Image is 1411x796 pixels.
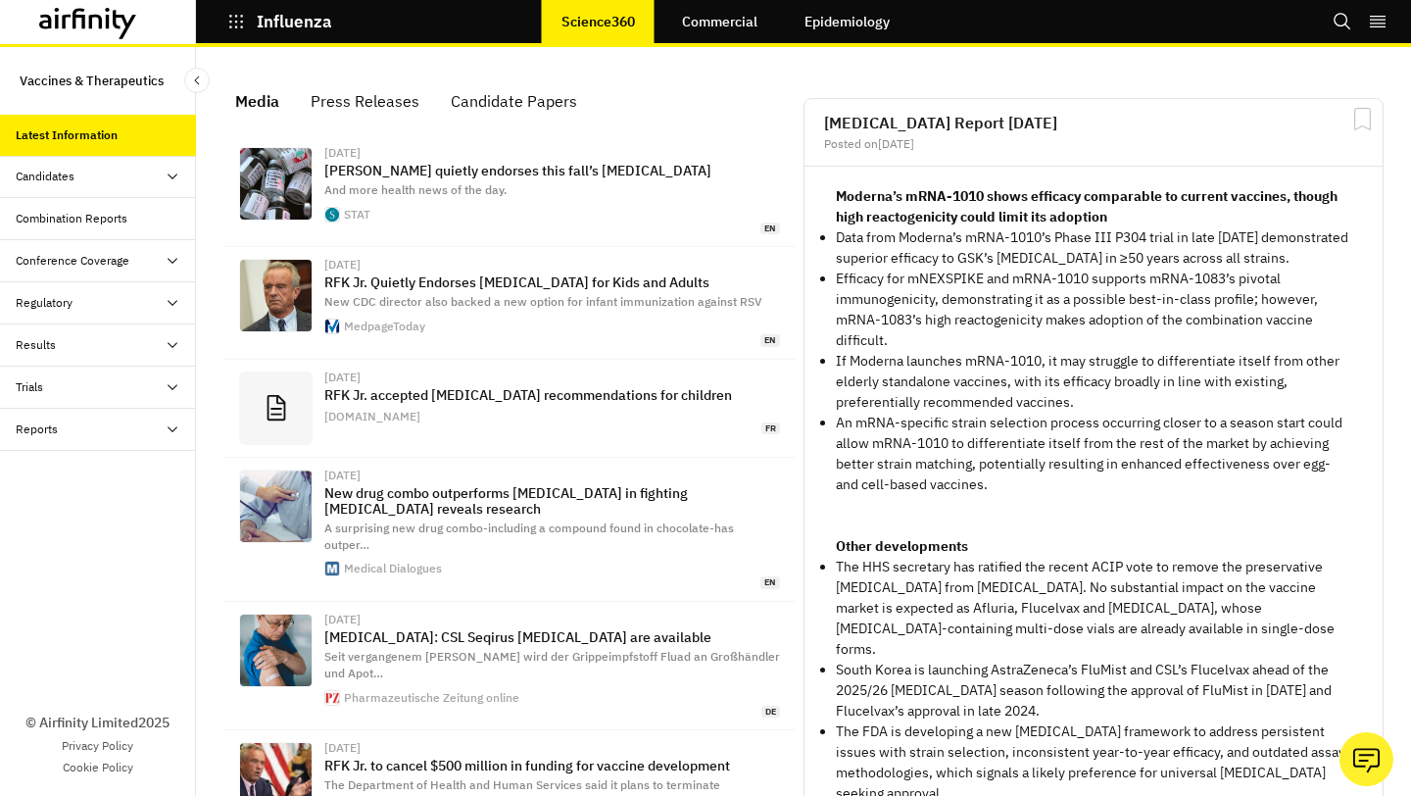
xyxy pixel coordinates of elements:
[344,321,425,332] div: MedpageToday
[324,387,780,403] p: RFK Jr. accepted [MEDICAL_DATA] recommendations for children
[344,692,519,704] div: Pharmazeutische Zeitung online
[223,602,796,730] a: [DATE][MEDICAL_DATA]: CSL Seqirus [MEDICAL_DATA] are availableSeit vergangenem [PERSON_NAME] wird...
[760,334,780,347] span: en
[324,521,734,552] span: A surprising new drug combo-including a compound found in chocolate-has outper …
[325,320,339,333] img: favicon.svg
[1339,732,1393,786] button: Ask our analysts
[324,649,780,680] span: Seit vergangenem [PERSON_NAME] wird der Grippeimpfstoff Fluad an Großhändler und Apot …
[223,360,796,458] a: [DATE]RFK Jr. accepted [MEDICAL_DATA] recommendations for children[DOMAIN_NAME]fr
[20,63,164,99] p: Vaccines & Therapeutics
[324,294,762,309] span: New CDC director also backed a new option for infant immunization against RSV
[324,758,780,773] p: RFK Jr. to cancel $500 million in funding for vaccine development
[824,115,1363,130] h2: [MEDICAL_DATA] Report [DATE]
[325,562,339,575] img: favicon.ico
[324,470,780,481] div: [DATE]
[324,182,507,197] span: And more health news of the day.
[223,458,796,602] a: [DATE]New drug combo outperforms [MEDICAL_DATA] in fighting [MEDICAL_DATA] reveals researchA surp...
[324,411,420,423] div: [DOMAIN_NAME]
[561,14,635,29] p: Science360
[324,629,780,645] p: [MEDICAL_DATA]: CSL Seqirus [MEDICAL_DATA] are available
[240,260,312,331] img: 116880.jpg
[324,163,780,178] p: [PERSON_NAME] quietly endorses this fall’s [MEDICAL_DATA]
[16,252,129,270] div: Conference Coverage
[16,421,58,438] div: Reports
[824,138,1363,150] div: Posted on [DATE]
[324,274,780,290] p: RFK Jr. Quietly Endorses [MEDICAL_DATA] for Kids and Adults
[325,691,339,705] img: apple-touch-icon-pz.png
[836,227,1351,269] p: Data from Moderna’s mRNA-1010’s Phase III P304 trial in late [DATE] demonstrated superior efficac...
[451,86,577,116] div: Candidate Papers
[16,126,118,144] div: Latest Information
[240,148,312,220] img: GettyImages-91345087-1024x576.jpg
[223,135,796,247] a: [DATE][PERSON_NAME] quietly endorses this fall’s [MEDICAL_DATA]And more health news of the day.ST...
[836,187,1338,225] strong: Moderna’s mRNA-1010 shows efficacy comparable to current vaccines, though high reactogenicity cou...
[836,537,968,555] strong: Other developments
[16,294,73,312] div: Regulatory
[240,471,312,542] img: 275684-acute-exacerbations-of-copd.jpg
[836,351,1351,413] p: If Moderna launches mRNA-1010, it may struggle to differentiate itself from other elderly standal...
[223,247,796,359] a: [DATE]RFK Jr. Quietly Endorses [MEDICAL_DATA] for Kids and AdultsNew CDC director also backed a n...
[324,485,780,517] p: New drug combo outperforms [MEDICAL_DATA] in fighting [MEDICAL_DATA] reveals research
[324,259,780,271] div: [DATE]
[344,563,442,574] div: Medical Dialogues
[311,86,419,116] div: Press Releases
[836,413,1351,495] p: An mRNA-specific strain selection process occurring closer to a season start could allow mRNA-101...
[63,759,133,776] a: Cookie Policy
[1350,107,1375,131] svg: Bookmark Report
[324,614,780,625] div: [DATE]
[25,713,170,733] p: © Airfinity Limited 2025
[836,557,1351,660] p: The HHS secretary has ratified the recent ACIP vote to remove the preservative [MEDICAL_DATA] fro...
[62,737,133,755] a: Privacy Policy
[324,372,780,383] div: [DATE]
[761,706,780,719] span: de
[761,423,780,435] span: fr
[184,68,210,93] button: Close Sidebar
[325,208,339,222] img: cropped-STAT-Favicon-Round-270x270.png
[324,147,780,159] div: [DATE]
[836,660,1351,721] p: South Korea is launching AstraZeneca’s FluMist and CSL’s Flucelvax ahead of the 2025/26 [MEDICAL_...
[16,378,43,396] div: Trials
[760,576,780,589] span: en
[1333,5,1352,38] button: Search
[235,86,279,116] div: Media
[324,742,780,754] div: [DATE]
[257,13,332,30] p: Influenza
[16,336,56,354] div: Results
[760,223,780,235] span: en
[836,269,1351,351] p: Efficacy for mNEXSPIKE and mRNA-1010 supports mRNA-1083’s pivotal immunogenicity, demonstrating i...
[240,615,312,686] img: csm_57636_2908f616c7.jpg
[16,168,74,185] div: Candidates
[16,210,127,227] div: Combination Reports
[344,209,370,221] div: STAT
[227,5,332,38] button: Influenza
